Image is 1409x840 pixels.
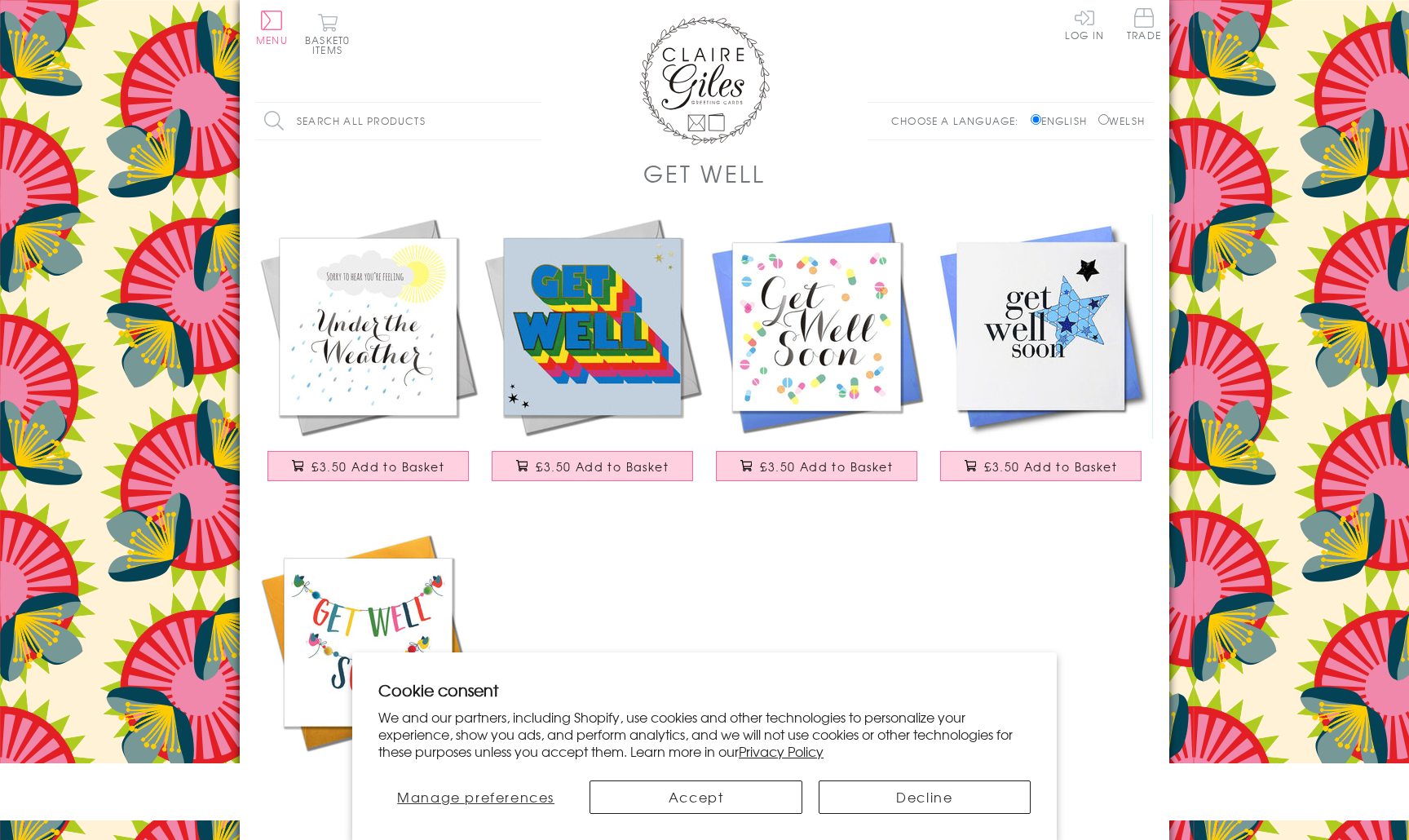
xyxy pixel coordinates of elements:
span: Menu [256,33,288,47]
label: English [1031,113,1095,128]
a: Get Well Card, Banner, Get Well Soon, Embellished with colourful pompoms £3.75 Add to Basket [256,530,480,813]
h1: Get Well [643,157,765,190]
a: Trade [1127,8,1161,43]
img: Get Well Card, Blue Star, Get Well Soon, Embellished with a shiny padded star [929,214,1153,439]
span: £3.50 Add to Basket [311,458,444,475]
button: Basket0 items [305,13,350,55]
img: Get Well Card, Sunshine and Clouds, Sorry to hear you're Under the Weather [256,214,480,439]
span: £3.50 Add to Basket [760,458,893,475]
a: Get Well Card, Pills, Get Well Soon £3.50 Add to Basket [704,214,929,497]
span: Manage preferences [397,787,554,807]
a: Get Well Card, Rainbow block letters and stars, with gold foil £3.50 Add to Basket [480,214,704,497]
input: Search [525,103,541,139]
span: £3.50 Add to Basket [536,458,669,475]
input: Welsh [1098,114,1109,125]
button: £3.50 Add to Basket [716,451,918,481]
p: We and our partners, including Shopify, use cookies and other technologies to personalize your ex... [378,709,1031,759]
span: Trade [1127,8,1161,40]
button: £3.50 Add to Basket [940,451,1142,481]
input: Search all products [256,103,541,139]
a: Get Well Card, Blue Star, Get Well Soon, Embellished with a shiny padded star £3.50 Add to Basket [929,214,1153,497]
button: Decline [819,780,1031,814]
img: Get Well Card, Banner, Get Well Soon, Embellished with colourful pompoms [256,530,480,754]
a: Privacy Policy [739,741,824,761]
span: £3.50 Add to Basket [984,458,1117,475]
a: Get Well Card, Sunshine and Clouds, Sorry to hear you're Under the Weather £3.50 Add to Basket [256,214,480,497]
img: Get Well Card, Rainbow block letters and stars, with gold foil [480,214,704,439]
button: Accept [590,780,802,814]
a: Log In [1065,8,1104,40]
h2: Cookie consent [378,679,1031,701]
label: Welsh [1098,113,1145,128]
img: Claire Giles Greetings Cards [639,16,770,145]
button: £3.50 Add to Basket [267,451,470,481]
input: English [1031,114,1041,125]
span: 0 items [312,33,350,57]
button: Menu [256,11,288,45]
button: Manage preferences [378,780,573,814]
p: Choose a language: [891,113,1027,128]
img: Get Well Card, Pills, Get Well Soon [704,214,929,439]
button: £3.50 Add to Basket [492,451,694,481]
